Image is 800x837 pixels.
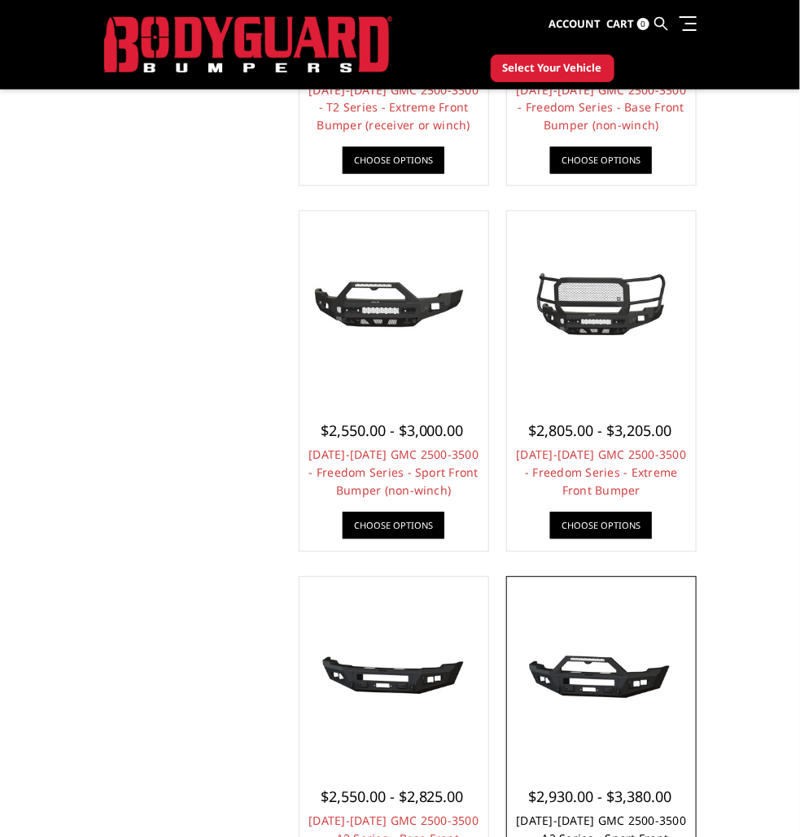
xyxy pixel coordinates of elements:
a: 2024-2025 GMC 2500-3500 - Freedom Series - Sport Front Bumper (non-winch) 2024-2025 GMC 2500-3500... [304,216,484,396]
img: BODYGUARD BUMPERS [104,16,392,73]
a: Cart 0 [607,2,649,46]
img: 2024-2025 GMC 2500-3500 - A2 Series - Sport Front Bumper (winch mount) [511,630,692,714]
span: $2,550.00 - $2,825.00 [321,787,464,807]
a: 2024-2025 GMC 2500-3500 - A2 Series - Sport Front Bumper (winch mount) 2024-2025 GMC 2500-3500 - ... [511,582,692,762]
span: $2,930.00 - $3,380.00 [528,787,671,807]
a: Account [549,2,601,46]
span: $2,550.00 - $3,000.00 [321,421,464,441]
img: 2024-2025 GMC 2500-3500 - Freedom Series - Extreme Front Bumper [511,264,692,348]
a: [DATE]-[DATE] GMC 2500-3500 - Freedom Series - Base Front Bumper (non-winch) [517,82,687,133]
a: Choose Options [343,512,444,539]
a: 2024-2025 GMC 2500-3500 - A2 Series - Base Front Bumper (winch mount) 2024-2025 GMC 2500-3500 - A... [304,582,484,762]
button: Select Your Vehicle [491,54,614,82]
a: Choose Options [550,147,652,174]
span: Account [549,16,601,31]
img: 2024-2025 GMC 2500-3500 - A2 Series - Base Front Bumper (winch mount) [304,630,484,714]
a: Choose Options [550,512,652,539]
img: 2024-2025 GMC 2500-3500 - Freedom Series - Sport Front Bumper (non-winch) [304,264,484,348]
a: [DATE]-[DATE] GMC 2500-3500 - T2 Series - Extreme Front Bumper (receiver or winch) [308,82,479,133]
span: 0 [637,18,649,30]
a: [DATE]-[DATE] GMC 2500-3500 - Freedom Series - Extreme Front Bumper [517,447,687,499]
a: [DATE]-[DATE] GMC 2500-3500 - Freedom Series - Sport Front Bumper (non-winch) [308,447,479,499]
span: $2,805.00 - $3,205.00 [528,421,671,441]
a: 2024-2025 GMC 2500-3500 - Freedom Series - Extreme Front Bumper 2024-2025 GMC 2500-3500 - Freedom... [511,216,692,396]
a: Choose Options [343,147,444,174]
span: Cart [607,16,635,31]
span: Select Your Vehicle [503,60,602,76]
